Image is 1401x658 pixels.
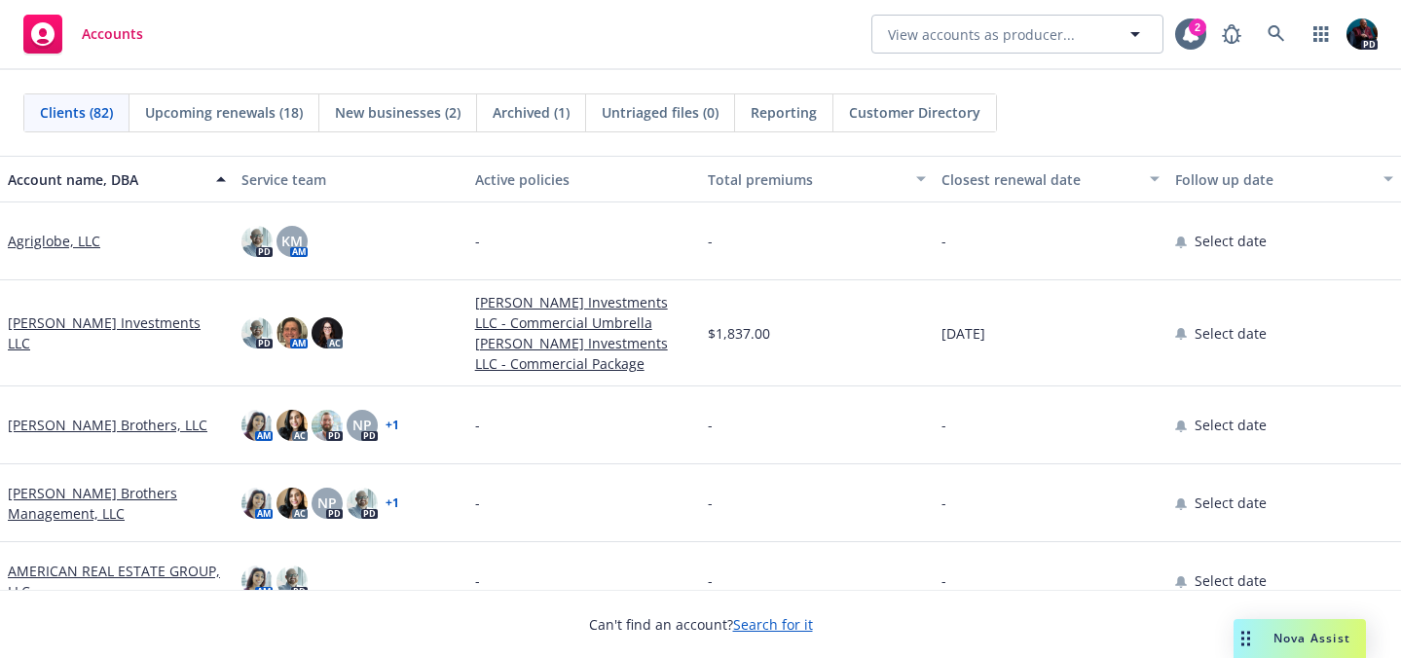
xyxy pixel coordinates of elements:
[1234,619,1258,658] div: Drag to move
[941,415,946,435] span: -
[1346,18,1378,50] img: photo
[1195,415,1267,435] span: Select date
[1212,15,1251,54] a: Report a Bug
[40,102,113,123] span: Clients (82)
[467,156,701,202] button: Active policies
[347,488,378,519] img: photo
[335,102,461,123] span: New businesses (2)
[733,615,813,634] a: Search for it
[241,226,273,257] img: photo
[475,169,693,190] div: Active policies
[241,317,273,348] img: photo
[708,570,713,591] span: -
[475,493,480,513] span: -
[1195,570,1267,591] span: Select date
[241,169,460,190] div: Service team
[386,420,399,431] a: + 1
[281,231,303,251] span: KM
[241,488,273,519] img: photo
[1175,169,1372,190] div: Follow up date
[888,24,1075,45] span: View accounts as producer...
[16,7,151,61] a: Accounts
[493,102,570,123] span: Archived (1)
[317,493,337,513] span: NP
[708,415,713,435] span: -
[871,15,1163,54] button: View accounts as producer...
[277,317,308,348] img: photo
[941,231,946,251] span: -
[1167,156,1401,202] button: Follow up date
[277,488,308,519] img: photo
[700,156,934,202] button: Total premiums
[8,169,204,190] div: Account name, DBA
[475,292,693,333] a: [PERSON_NAME] Investments LLC - Commercial Umbrella
[241,410,273,441] img: photo
[386,497,399,509] a: + 1
[708,169,904,190] div: Total premiums
[849,102,980,123] span: Customer Directory
[475,570,480,591] span: -
[145,102,303,123] span: Upcoming renewals (18)
[312,410,343,441] img: photo
[708,323,770,344] span: $1,837.00
[941,323,985,344] span: [DATE]
[941,493,946,513] span: -
[8,231,100,251] a: Agriglobe, LLC
[8,561,226,602] a: AMERICAN REAL ESTATE GROUP, LLC
[312,317,343,348] img: photo
[352,415,372,435] span: NP
[1195,323,1267,344] span: Select date
[1189,18,1206,36] div: 2
[589,614,813,635] span: Can't find an account?
[1234,619,1366,658] button: Nova Assist
[708,231,713,251] span: -
[602,102,719,123] span: Untriaged files (0)
[751,102,817,123] span: Reporting
[475,333,693,374] a: [PERSON_NAME] Investments LLC - Commercial Package
[1195,493,1267,513] span: Select date
[8,415,207,435] a: [PERSON_NAME] Brothers, LLC
[8,312,226,353] a: [PERSON_NAME] Investments LLC
[1302,15,1341,54] a: Switch app
[241,566,273,597] img: photo
[1273,630,1350,646] span: Nova Assist
[8,483,226,524] a: [PERSON_NAME] Brothers Management, LLC
[1257,15,1296,54] a: Search
[475,231,480,251] span: -
[277,410,308,441] img: photo
[234,156,467,202] button: Service team
[475,415,480,435] span: -
[708,493,713,513] span: -
[1195,231,1267,251] span: Select date
[82,26,143,42] span: Accounts
[934,156,1167,202] button: Closest renewal date
[941,570,946,591] span: -
[277,566,308,597] img: photo
[941,169,1138,190] div: Closest renewal date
